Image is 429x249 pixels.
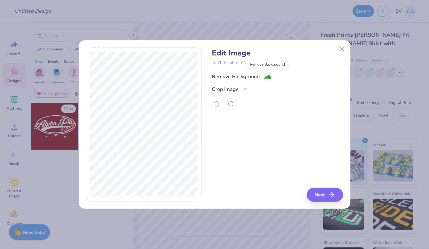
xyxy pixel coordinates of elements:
h4: Edit Image [212,48,343,58]
div: Remove Background [212,73,260,80]
button: Close [336,43,348,55]
div: Remove Background [246,60,288,69]
p: You’ll be able to do all of this later too. [212,60,343,66]
button: Next [307,188,343,202]
div: Crop Image [212,86,239,93]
